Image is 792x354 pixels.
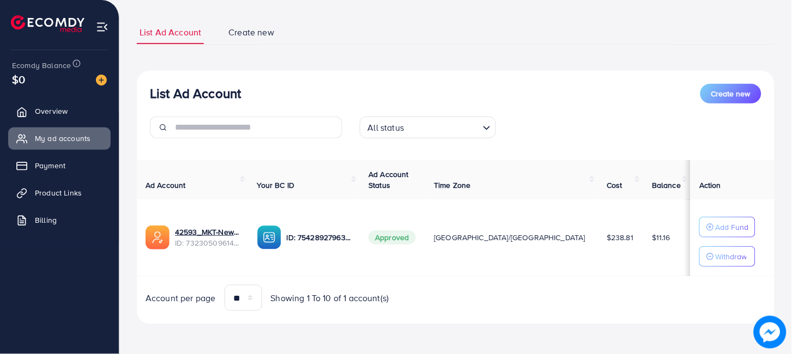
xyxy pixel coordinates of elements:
span: $11.16 [652,232,670,243]
a: My ad accounts [8,127,111,149]
span: [GEOGRAPHIC_DATA]/[GEOGRAPHIC_DATA] [434,232,585,243]
img: logo [11,15,84,32]
p: Withdraw [715,250,747,263]
img: menu [96,21,108,33]
a: 42593_MKT-New_1705030690861 [175,227,240,237]
input: Search for option [407,118,478,136]
span: ID: 7323050961424007170 [175,237,240,248]
span: Create new [711,88,751,99]
span: Create new [228,26,274,39]
span: Time Zone [434,180,470,191]
span: Approved [368,230,415,245]
span: Billing [35,215,57,225]
span: List Ad Account [140,26,201,39]
span: Your BC ID [257,180,295,191]
span: All status [366,120,407,136]
span: Ad Account [146,180,186,191]
div: Search for option [360,117,496,138]
span: $0 [12,71,25,87]
a: Product Links [8,182,111,204]
img: image [96,75,107,86]
span: Account per page [146,292,216,304]
span: Showing 1 To 10 of 1 account(s) [271,292,389,304]
p: ID: 7542892796370649089 [287,231,352,244]
a: Billing [8,209,111,231]
div: <span class='underline'>42593_MKT-New_1705030690861</span></br>7323050961424007170 [175,227,240,249]
img: ic-ba-acc.ded83a64.svg [257,225,281,249]
img: image [754,316,787,349]
span: Cost [607,180,622,191]
span: Balance [652,180,681,191]
span: My ad accounts [35,133,90,144]
a: Payment [8,155,111,176]
h3: List Ad Account [150,86,241,101]
span: $238.81 [607,232,633,243]
button: Create new [700,84,761,103]
button: Add Fund [699,217,755,237]
button: Withdraw [699,246,755,267]
span: Action [699,180,721,191]
span: Payment [35,160,65,171]
img: ic-ads-acc.e4c84228.svg [146,225,170,249]
span: Overview [35,106,68,117]
p: Add Fund [715,221,748,234]
span: Product Links [35,187,82,198]
span: Ecomdy Balance [12,60,71,71]
span: Ad Account Status [368,169,409,191]
a: Overview [8,100,111,122]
